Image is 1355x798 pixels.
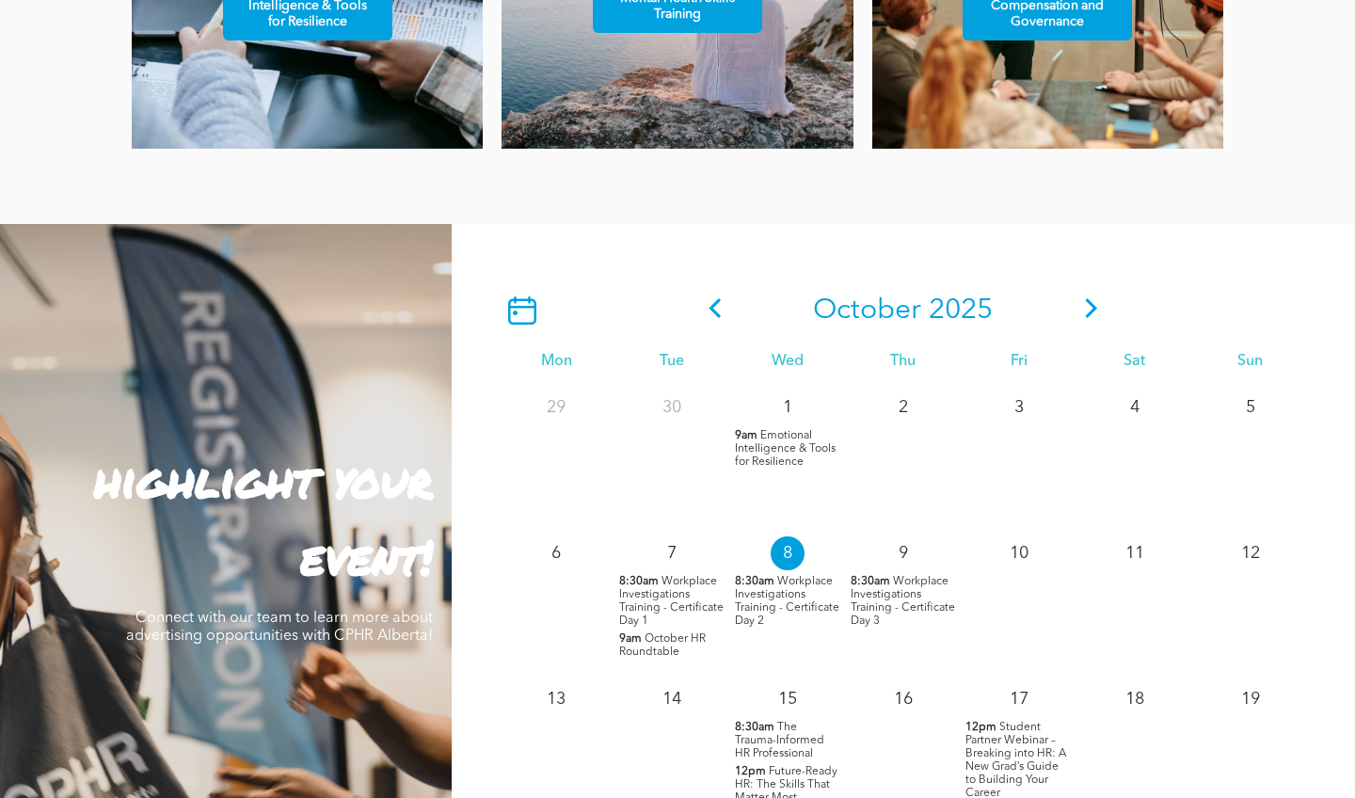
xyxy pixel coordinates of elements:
[813,296,921,325] span: October
[619,632,642,646] span: 9am
[735,722,824,759] span: The Trauma-Informed HR Professional
[886,536,920,570] p: 9
[851,575,890,588] span: 8:30am
[1118,682,1152,716] p: 18
[539,391,573,424] p: 29
[1118,536,1152,570] p: 11
[730,353,846,371] div: Wed
[655,536,689,570] p: 7
[735,721,774,734] span: 8:30am
[735,575,774,588] span: 8:30am
[886,391,920,424] p: 2
[735,430,836,468] span: Emotional Intelligence & Tools for Resilience
[886,682,920,716] p: 16
[539,682,573,716] p: 13
[846,353,962,371] div: Thu
[771,682,805,716] p: 15
[1192,353,1308,371] div: Sun
[1118,391,1152,424] p: 4
[735,576,839,627] span: Workplace Investigations Training - Certificate Day 2
[539,536,573,570] p: 6
[1076,353,1192,371] div: Sat
[1002,682,1036,716] p: 17
[965,721,996,734] span: 12pm
[1002,536,1036,570] p: 10
[771,391,805,424] p: 1
[619,576,724,627] span: Workplace Investigations Training - Certificate Day 1
[929,296,993,325] span: 2025
[735,765,766,778] span: 12pm
[614,353,730,371] div: Tue
[655,682,689,716] p: 14
[655,391,689,424] p: 30
[961,353,1076,371] div: Fri
[619,633,706,658] span: October HR Roundtable
[499,353,614,371] div: Mon
[735,429,757,442] span: 9am
[1002,391,1036,424] p: 3
[1234,391,1267,424] p: 5
[94,446,433,590] strong: highlight your event!
[619,575,659,588] span: 8:30am
[771,536,805,570] p: 8
[1234,536,1267,570] p: 12
[126,611,433,644] span: Connect with our team to learn more about advertising opportunities with CPHR Alberta!
[851,576,955,627] span: Workplace Investigations Training - Certificate Day 3
[1234,682,1267,716] p: 19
